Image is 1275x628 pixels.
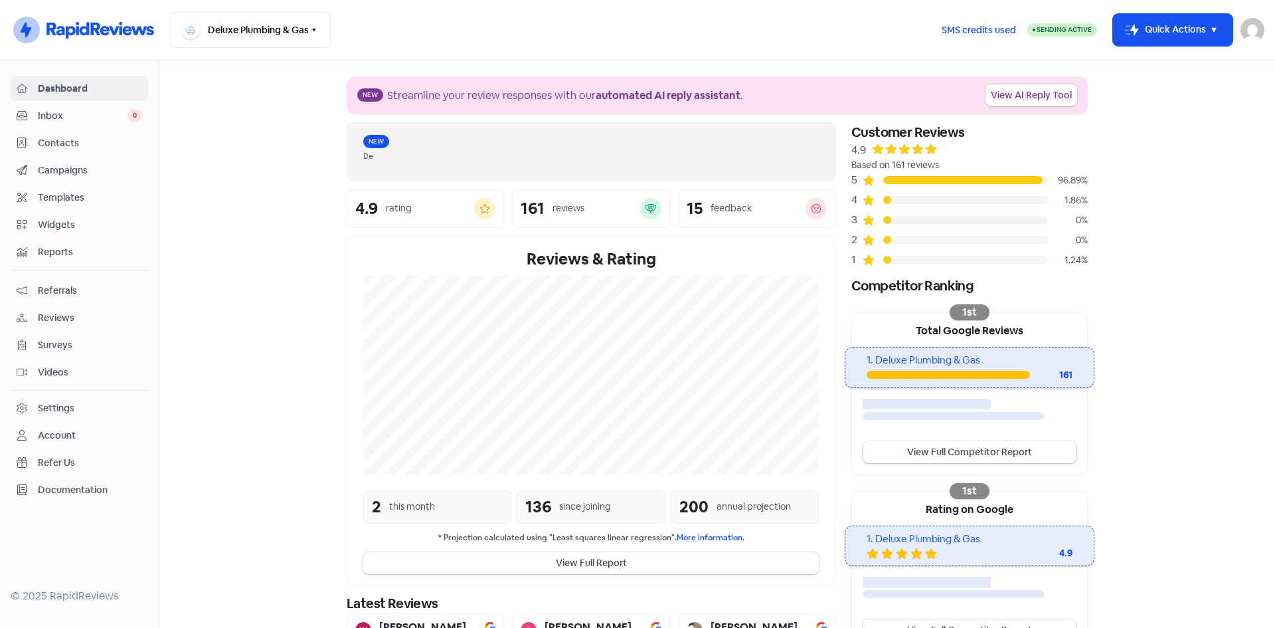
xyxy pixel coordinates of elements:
div: 0% [1048,233,1088,247]
a: Surveys [11,333,148,358]
div: 2 [372,495,381,519]
a: Refer Us [11,451,148,475]
span: Contacts [38,136,142,150]
span: Videos [38,366,142,379]
span: SMS credits used [942,23,1016,37]
div: rating [386,201,412,215]
a: Reports [11,240,148,264]
button: View Full Report [363,552,819,574]
a: Documentation [11,478,148,502]
div: © 2025 RapidReviews [11,588,148,604]
div: 1st [950,304,989,320]
div: 4.9 [851,142,866,158]
span: New [363,135,389,148]
span: Documentation [38,483,142,497]
div: 1.24% [1048,253,1088,267]
div: since joining [559,500,611,514]
div: Settings [38,401,74,415]
a: 4.9rating [347,189,504,228]
a: Sending Active [1027,22,1097,38]
a: Reviews [11,306,148,330]
a: View AI Reply Tool [985,84,1077,106]
div: 136 [525,495,551,519]
div: 161 [1030,368,1072,382]
div: 5 [851,172,862,188]
a: Templates [11,185,148,210]
span: Reviews [38,311,142,325]
a: Campaigns [11,158,148,183]
a: Referrals [11,278,148,303]
div: Total Google Reviews [852,312,1087,347]
div: 1. Deluxe Plumbing & Gas [867,353,1072,368]
div: Account [38,429,76,443]
div: 1. Deluxe Plumbing & Gas [867,532,1072,547]
img: User [1240,18,1264,42]
a: Videos [11,360,148,385]
div: 0% [1048,213,1088,227]
div: 96.89% [1048,173,1088,187]
a: SMS credits used [930,22,1027,36]
div: 1.86% [1048,193,1088,207]
a: More information. [677,532,744,543]
div: 4 [851,192,862,208]
div: De [363,150,819,162]
div: 1 [851,252,862,268]
div: this month [389,500,435,514]
a: Inbox 0 [11,104,148,128]
div: Reviews & Rating [363,247,819,271]
div: 3 [851,212,862,228]
div: 161 [521,201,545,217]
div: 2 [851,232,862,248]
div: Rating on Google [852,491,1087,526]
div: Streamline your review responses with our . [387,88,743,104]
div: Based on 161 reviews [851,158,1088,172]
div: reviews [552,201,584,215]
span: Dashboard [38,82,142,96]
a: 15feedback [678,189,835,228]
span: Reports [38,245,142,259]
div: 15 [687,201,703,217]
div: Latest Reviews [347,593,835,613]
span: 0 [127,109,142,122]
iframe: chat widget [1219,575,1262,615]
a: Settings [11,396,148,421]
a: 161reviews [512,189,669,228]
a: Contacts [11,131,148,156]
div: annual projection [717,500,791,514]
div: Competitor Ranking [851,276,1088,296]
div: feedback [711,201,752,215]
a: Account [11,423,148,448]
div: 4.9 [1019,546,1072,560]
div: Customer Reviews [851,122,1088,142]
div: 4.9 [355,201,378,217]
small: * Projection calculated using "Least squares linear regression". [363,532,819,544]
span: Templates [38,191,142,205]
span: Inbox [38,109,127,123]
b: automated AI reply assistant [596,88,740,102]
button: Quick Actions [1113,14,1232,46]
span: Referrals [38,284,142,298]
a: Widgets [11,213,148,237]
a: Dashboard [11,76,148,101]
span: Refer Us [38,456,142,470]
span: New [357,88,383,102]
a: View Full Competitor Report [863,441,1076,463]
span: Campaigns [38,163,142,177]
span: Surveys [38,338,142,352]
span: Widgets [38,218,142,232]
button: Deluxe Plumbing & Gas [170,12,331,48]
div: 1st [950,483,989,499]
div: 200 [679,495,709,519]
span: Sending Active [1037,25,1092,34]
